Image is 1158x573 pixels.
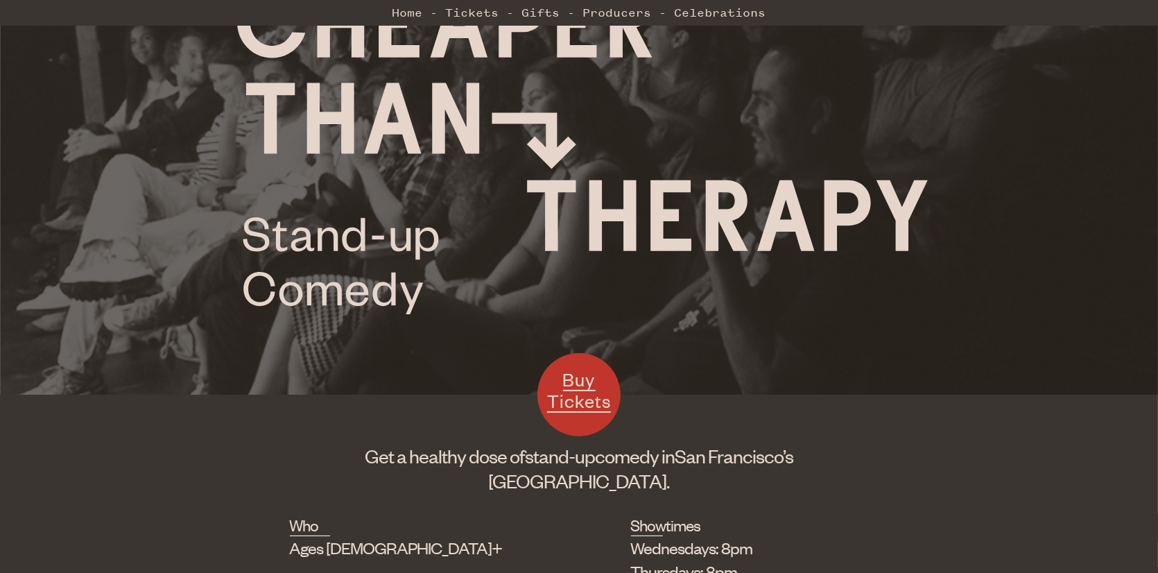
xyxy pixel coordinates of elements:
h2: Who [290,514,331,536]
li: Wednesdays: 8pm [631,536,848,560]
a: Buy Tickets [537,353,621,436]
span: [GEOGRAPHIC_DATA]. [489,469,670,493]
span: stand-up [525,444,595,468]
h2: Showtimes [631,514,664,536]
div: Ages [DEMOGRAPHIC_DATA]+ [290,536,562,560]
span: Buy Tickets [547,368,611,413]
span: San Francisco’s [675,444,793,468]
h1: Get a healthy dose of comedy in [290,443,869,493]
